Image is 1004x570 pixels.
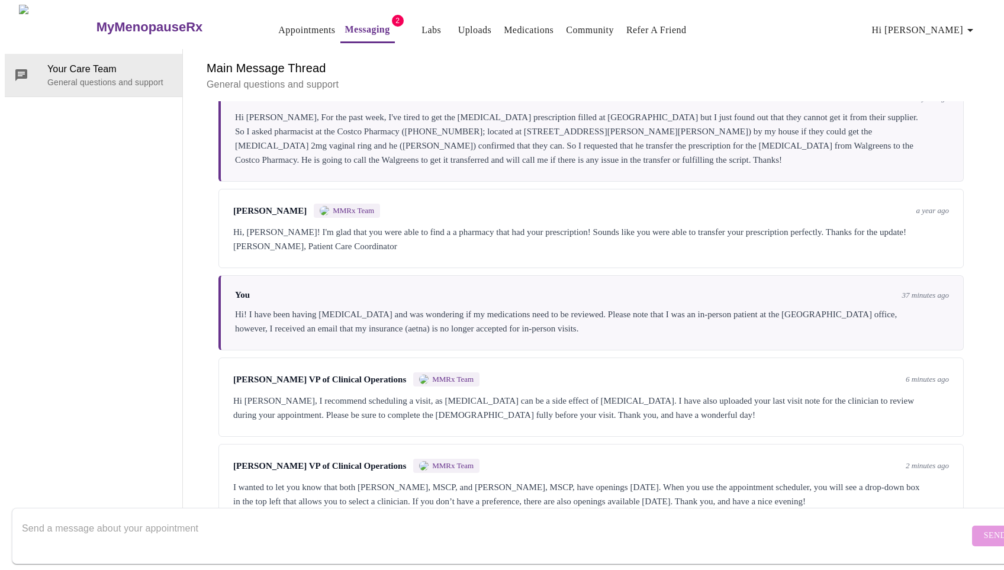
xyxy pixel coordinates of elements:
a: Uploads [458,22,492,38]
a: Refer a Friend [626,22,687,38]
span: [PERSON_NAME] VP of Clinical Operations [233,375,406,385]
span: MMRx Team [333,206,374,215]
span: [PERSON_NAME] VP of Clinical Operations [233,461,406,471]
span: Hi [PERSON_NAME] [872,22,977,38]
div: I wanted to let you know that both [PERSON_NAME], MSCP, and [PERSON_NAME], MSCP, have openings [D... [233,480,949,508]
p: General questions and support [47,76,173,88]
button: Refer a Friend [622,18,691,42]
div: Hi [PERSON_NAME], I recommend scheduling a visit, as [MEDICAL_DATA] can be a side effect of [MEDI... [233,394,949,422]
div: Hi [PERSON_NAME], For the past week, I've tired to get the [MEDICAL_DATA] prescription filled at ... [235,110,949,167]
span: [PERSON_NAME] [233,206,307,216]
a: MyMenopauseRx [95,7,250,48]
span: Your Care Team [47,62,173,76]
img: MMRX [320,206,329,215]
a: Labs [421,22,441,38]
p: General questions and support [207,78,976,92]
a: Messaging [345,21,390,38]
span: You [235,290,250,300]
img: MMRX [419,375,429,384]
img: MyMenopauseRx Logo [19,5,95,49]
div: Hi, [PERSON_NAME]! I'm glad that you were able to find a a pharmacy that had your prescription! S... [233,225,949,253]
span: 37 minutes ago [902,291,949,300]
h3: MyMenopauseRx [96,20,203,35]
a: Appointments [278,22,335,38]
span: MMRx Team [432,461,474,471]
a: Medications [504,22,554,38]
a: Community [566,22,614,38]
div: Your Care TeamGeneral questions and support [5,54,182,96]
button: Messaging [340,18,395,43]
span: 2 minutes ago [906,461,949,471]
span: a year ago [916,206,949,215]
button: Uploads [453,18,497,42]
textarea: Send a message about your appointment [22,517,969,555]
span: MMRx Team [432,375,474,384]
h6: Main Message Thread [207,59,976,78]
button: Labs [413,18,450,42]
div: Hi! I have been having [MEDICAL_DATA] and was wondering if my medications need to be reviewed. Pl... [235,307,949,336]
span: 2 [392,15,404,27]
img: MMRX [419,461,429,471]
button: Medications [499,18,558,42]
button: Appointments [273,18,340,42]
button: Community [561,18,619,42]
span: 6 minutes ago [906,375,949,384]
button: Hi [PERSON_NAME] [867,18,982,42]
